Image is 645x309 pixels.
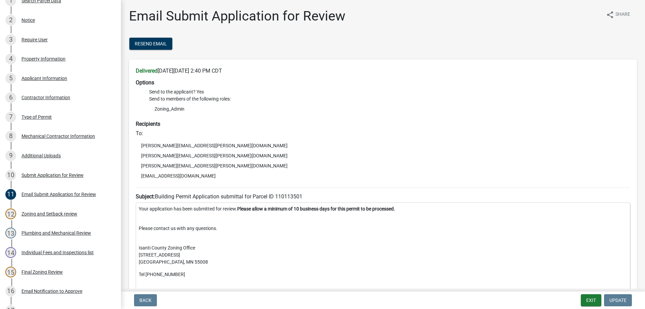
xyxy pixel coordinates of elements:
button: Update [604,294,632,306]
div: 5 [5,73,16,84]
span: Back [139,298,152,303]
div: Final Zoning Review [21,270,63,274]
div: Mechanical Contractor Information [21,134,95,139]
div: 15 [5,267,16,277]
div: Notice [21,18,35,23]
p: Tel [PHONE_NUMBER] [139,271,627,278]
li: Send to the applicant? Yes [149,88,630,95]
div: Type of Permit [21,115,52,119]
div: 9 [5,150,16,161]
div: Submit Application for Review [21,173,84,178]
h6: To: [136,130,630,137]
strong: Recipients [136,121,160,127]
div: Contractor Information [21,95,70,100]
li: [PERSON_NAME][EMAIL_ADDRESS][PERSON_NAME][DOMAIN_NAME] [136,151,630,161]
div: 10 [5,170,16,181]
li: [EMAIL_ADDRESS][DOMAIN_NAME] [136,171,630,181]
p: Please contact us with any questions. [139,225,627,239]
div: 2 [5,15,16,26]
span: Resend Email [135,41,167,46]
div: 13 [5,228,16,238]
div: 4 [5,53,16,64]
span: Update [609,298,627,303]
div: Individual Fees and Inspections list [21,250,94,255]
strong: Delivered [136,68,158,74]
li: Zoning_Admin [149,104,630,114]
li: [PERSON_NAME][EMAIL_ADDRESS][PERSON_NAME][DOMAIN_NAME] [136,161,630,171]
strong: Options [136,79,154,86]
div: Applicant Information [21,76,67,81]
div: 3 [5,34,16,45]
li: Send to members of the following roles: [149,95,630,115]
strong: Please allow a minimum of 10 business days for this permit to be processed. [237,206,395,211]
li: [PERSON_NAME][EMAIL_ADDRESS][PERSON_NAME][DOMAIN_NAME] [136,141,630,151]
div: 8 [5,131,16,142]
div: 7 [5,112,16,122]
strong: Subject: [136,193,155,200]
div: Require User [21,37,48,42]
p: Your application has been submitted for review. [139,205,627,220]
div: 12 [5,208,16,219]
div: 6 [5,92,16,103]
h6: Building Permit Application submittal for Parcel ID 110113501 [136,193,630,200]
div: Plumbing and Mechanical Review [21,231,91,235]
div: Email Submit Application for Review [21,192,96,197]
button: shareShare [601,8,636,21]
div: Email Notification to Approve [21,289,82,294]
div: 11 [5,189,16,200]
h1: Email Submit Application for Review [129,8,345,24]
div: Property Information [21,56,66,61]
button: Back [134,294,157,306]
i: share [606,11,614,19]
h6: [DATE][DATE] 2:40 PM CDT [136,68,630,74]
div: 16 [5,286,16,297]
div: Additional Uploads [21,153,61,158]
span: Share [615,11,630,19]
button: Exit [581,294,601,306]
div: Zoning and Setback review [21,211,77,216]
button: Resend Email [129,38,172,50]
p: Isanti County Zoning Office [STREET_ADDRESS] [GEOGRAPHIC_DATA], MN 55008 [139,244,627,266]
div: 14 [5,247,16,258]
